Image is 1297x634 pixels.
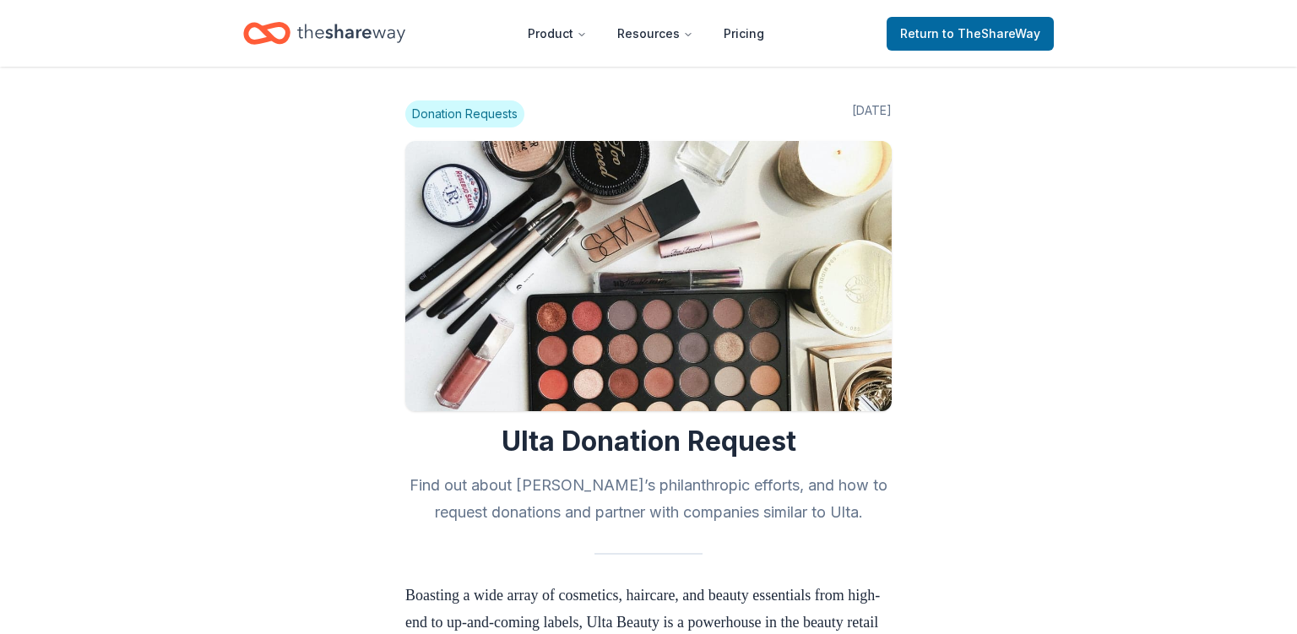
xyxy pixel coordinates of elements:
h1: Ulta Donation Request [405,425,892,458]
span: Return [900,24,1040,44]
a: Home [243,14,405,53]
a: Pricing [710,17,778,51]
button: Product [514,17,600,51]
img: Image for Ulta Donation Request [405,141,892,411]
h2: Find out about [PERSON_NAME]’s philanthropic efforts, and how to request donations and partner wi... [405,472,892,526]
span: to TheShareWay [942,26,1040,41]
nav: Main [514,14,778,53]
a: Returnto TheShareWay [887,17,1054,51]
button: Resources [604,17,707,51]
span: [DATE] [852,100,892,127]
span: Donation Requests [405,100,524,127]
